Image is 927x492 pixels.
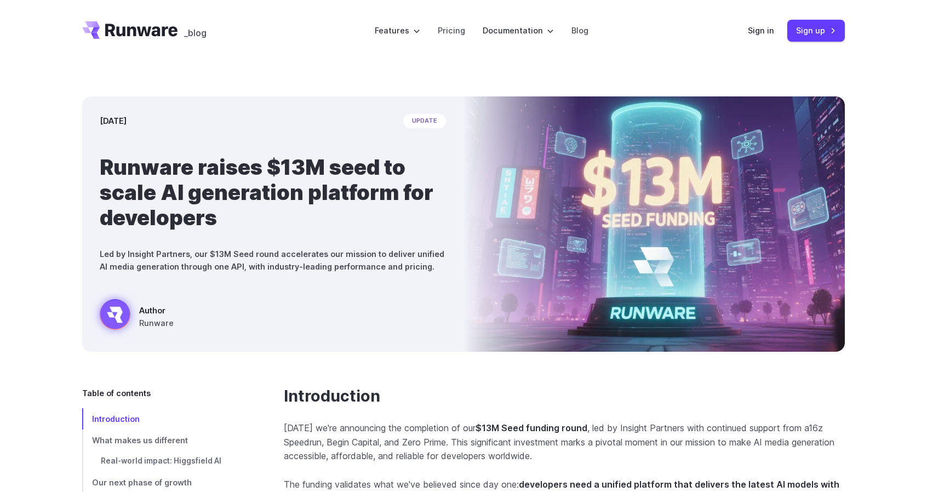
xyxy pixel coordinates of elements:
[284,387,380,406] a: Introduction
[92,478,192,487] span: Our next phase of growth
[438,24,465,37] a: Pricing
[284,421,845,464] p: [DATE] we're announcing the completion of our , led by Insight Partners with continued support fr...
[100,155,446,230] h1: Runware raises $13M seed to scale AI generation platform for developers
[476,422,587,433] strong: $13M Seed funding round
[82,451,249,472] a: Real-world impact: Higgsfield AI
[184,21,207,39] a: _blog
[92,436,188,445] span: What makes us different
[463,96,845,352] img: Futuristic city scene with neon lights showing Runware announcement of $13M seed funding in large...
[139,304,174,317] span: Author
[403,114,446,128] span: update
[82,408,249,430] a: Introduction
[184,28,207,37] span: _blog
[100,299,174,334] a: Futuristic city scene with neon lights showing Runware announcement of $13M seed funding in large...
[571,24,588,37] a: Blog
[139,317,174,329] span: Runware
[100,248,446,273] p: Led by Insight Partners, our $13M Seed round accelerates our mission to deliver unified AI media ...
[82,387,151,399] span: Table of contents
[748,24,774,37] a: Sign in
[100,115,127,127] time: [DATE]
[92,414,140,424] span: Introduction
[101,456,221,465] span: Real-world impact: Higgsfield AI
[375,24,420,37] label: Features
[483,24,554,37] label: Documentation
[82,21,178,39] a: Go to /
[787,20,845,41] a: Sign up
[82,430,249,451] a: What makes us different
